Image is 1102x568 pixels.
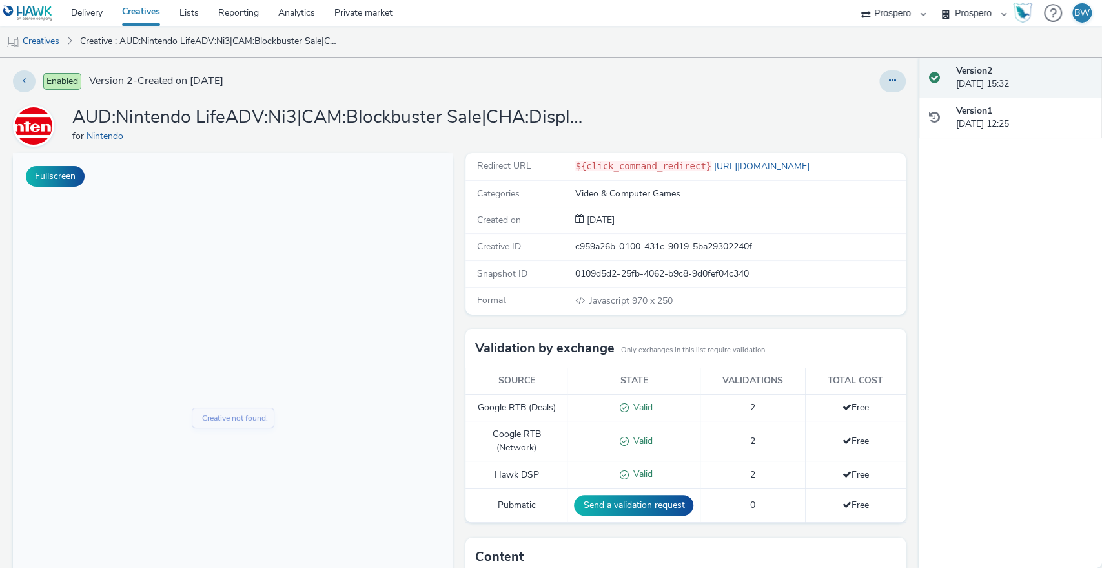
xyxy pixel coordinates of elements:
[629,468,653,480] span: Valid
[629,401,653,414] span: Valid
[575,240,904,253] div: c959a26b-0100-431c-9019-5ba29302240f
[711,160,815,173] a: [URL][DOMAIN_NAME]
[477,294,506,306] span: Format
[750,468,755,481] span: 2
[575,187,904,200] div: Video & Computer Games
[621,345,765,355] small: Only exchanges in this list require validation
[750,401,755,414] span: 2
[575,268,904,280] div: 0109d5d2-25fb-4062-b9c8-9d0fef04c340
[956,105,1092,131] div: [DATE] 12:25
[842,401,869,414] span: Free
[15,107,52,145] img: Nintendo
[72,130,87,142] span: for
[26,166,85,187] button: Fullscreen
[465,368,567,394] th: Source
[629,435,653,447] span: Valid
[567,368,700,394] th: State
[805,368,905,394] th: Total cost
[589,295,631,307] span: Javascript
[43,73,81,90] span: Enabled
[465,461,567,489] td: Hawk DSP
[477,240,521,253] span: Creative ID
[6,36,19,48] img: mobile
[477,160,531,172] span: Redirect URL
[465,394,567,421] td: Google RTB (Deals)
[189,259,255,271] div: Creative not found.
[477,214,521,226] span: Created on
[477,187,520,200] span: Categories
[475,339,615,358] h3: Validation by exchange
[842,499,869,511] span: Free
[584,214,615,226] span: [DATE]
[87,130,128,142] a: Nintendo
[477,268,527,280] span: Snapshot ID
[584,214,615,227] div: Creation 05 September 2025, 12:25
[13,120,59,132] a: Nintendo
[574,495,693,516] button: Send a validation request
[700,368,805,394] th: Validations
[465,489,567,523] td: Pubmatic
[575,161,711,171] code: ${click_command_redirect}
[475,547,524,567] h3: Content
[750,435,755,447] span: 2
[465,421,567,461] td: Google RTB (Network)
[956,65,992,77] strong: Version 2
[842,468,869,481] span: Free
[1013,3,1037,23] a: Hawk Academy
[1074,3,1090,23] div: BW
[750,499,755,511] span: 0
[3,5,53,21] img: undefined Logo
[842,435,869,447] span: Free
[74,26,349,57] a: Creative : AUD:Nintendo LifeADV:Ni3|CAM:Blockbuster Sale|CHA:Display|PLA:Prospero|INV:IGN|PHA:Alw...
[1013,3,1032,23] img: Hawk Academy
[956,105,992,117] strong: Version 1
[956,65,1092,91] div: [DATE] 15:32
[588,295,672,307] span: 970 x 250
[72,105,589,130] h1: AUD:Nintendo LifeADV:Ni3|CAM:Blockbuster Sale|CHA:Display|PLA:Prospero|INV:IGN|PHA:Always On|OBJ:...
[89,74,223,89] span: Version 2 - Created on [DATE]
